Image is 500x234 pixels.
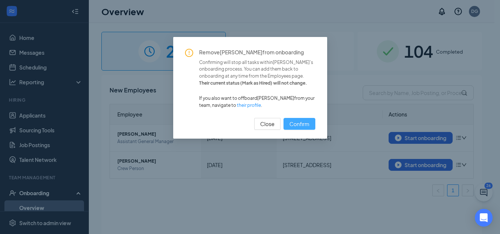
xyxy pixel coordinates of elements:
button: Confirm [283,118,315,130]
a: their profile [237,102,261,108]
span: Their current status ( Mark as Hired ) will not change. [199,80,315,87]
span: Confirm [289,120,309,128]
span: Close [260,120,275,128]
button: Close [254,118,281,130]
span: exclamation-circle [185,49,193,57]
span: Confirming will stop all tasks within [PERSON_NAME] 's onboarding process. You can add them back ... [199,59,315,80]
span: Remove [PERSON_NAME] from onboarding [199,49,315,56]
div: Open Intercom Messenger [475,209,493,227]
span: If you also want to offboard [PERSON_NAME] from your team, navigate to . [199,95,315,109]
